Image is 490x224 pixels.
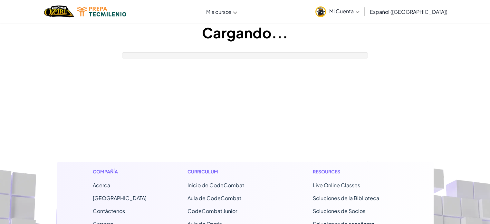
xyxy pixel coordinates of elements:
a: Mis cursos [203,3,240,20]
h1: Resources [313,168,398,175]
a: Soluciones de la Biblioteca [313,195,379,201]
img: Home [44,5,74,18]
a: Ozaria by CodeCombat logo [44,5,74,18]
span: Mi Cuenta [329,8,360,15]
a: Aula de CodeCombat [187,195,241,201]
span: Contáctenos [93,208,125,214]
h1: Curriculum [187,168,272,175]
a: [GEOGRAPHIC_DATA] [93,195,147,201]
span: Inicio de CodeCombat [187,182,244,189]
a: Mi Cuenta [312,1,363,22]
a: Soluciones de Socios [313,208,365,214]
a: Acerca [93,182,110,189]
img: avatar [315,6,326,17]
a: CodeCombat Junior [187,208,237,214]
img: Tecmilenio logo [77,7,126,16]
a: Live Online Classes [313,182,360,189]
a: Español ([GEOGRAPHIC_DATA]) [367,3,451,20]
span: Mis cursos [206,8,231,15]
span: Español ([GEOGRAPHIC_DATA]) [370,8,447,15]
h1: Compañía [93,168,147,175]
